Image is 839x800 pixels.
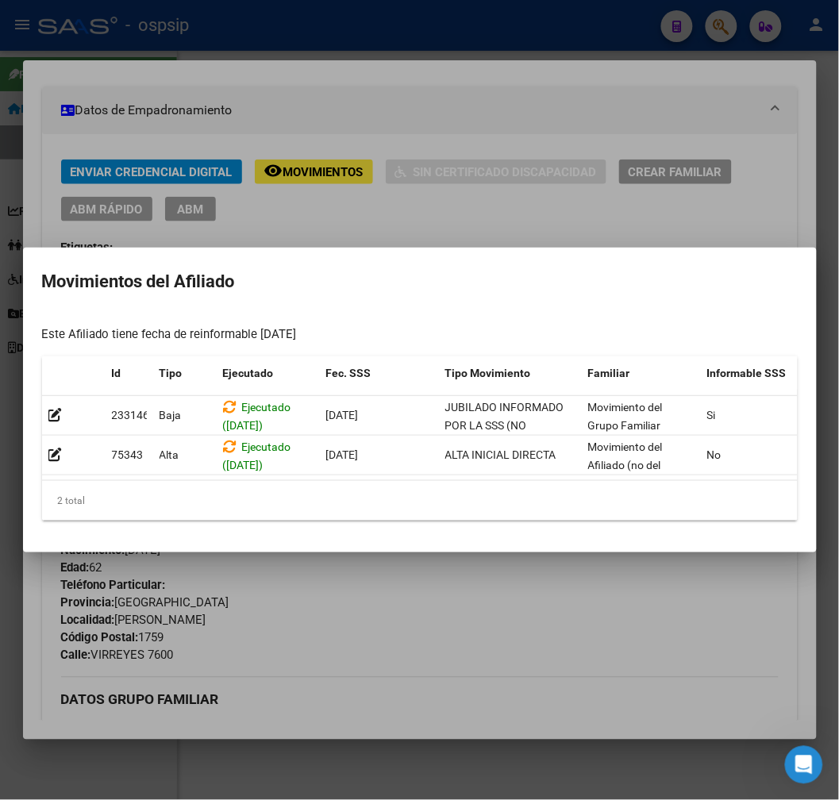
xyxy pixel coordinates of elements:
[42,481,798,521] div: 2 total
[153,356,217,390] datatable-header-cell: Tipo
[160,367,183,379] span: Tipo
[445,367,531,379] span: Tipo Movimiento
[707,367,787,379] span: Informable SSS
[160,409,182,421] span: Baja
[707,409,716,421] span: Si
[42,325,798,344] div: Este Afiliado tiene fecha de reinformable [DATE]
[588,401,663,432] span: Movimiento del Grupo Familiar
[42,267,798,297] h2: Movimientos del Afiliado
[13,487,304,513] textarea: Escribe un mensaje...
[439,356,582,390] datatable-header-cell: Tipo Movimiento
[13,429,305,481] div: Ludmila dice…
[10,10,40,40] button: go back
[112,409,150,421] span: 233146
[91,132,134,143] b: Soporte
[223,401,291,432] span: Ejecutado ([DATE])
[13,310,305,346] div: Carina dice…
[785,746,823,784] iframe: Intercom live chat
[13,163,260,229] div: Buenos dias, Muchas gracias por comunicarse con el soporte técnico de la plataforma.
[707,448,722,461] span: No
[223,440,291,471] span: Ejecutado ([DATE])
[248,10,279,40] button: Inicio
[223,367,274,379] span: Ejecutado
[13,163,305,231] div: Soporte dice…
[77,6,96,18] h1: Fin
[71,129,87,145] div: Profile image for Soporte
[326,367,371,379] span: Fec. SSS
[445,448,556,461] span: ALTA INICIAL DIRECTA
[176,319,292,335] div: en un csv solo el cuil
[57,49,305,115] div: buenas tardes, queria saber si me puden resfrescar los pasos para dar las bajas masivas por el si...
[25,173,248,220] div: Buenos dias, Muchas gracias por comunicarse con el soporte técnico de la plataforma.
[13,231,260,297] div: Las bajas masivas filtrando con un csv o basandose en algun archivo enviado por la SSS
[68,398,157,409] b: [PERSON_NAME]
[91,130,247,144] div: joined the conversation
[13,127,305,163] div: Soporte dice…
[77,18,244,43] p: El equipo también puede ayudar
[45,12,71,37] img: Profile image for Fin
[326,448,359,461] span: [DATE]
[164,310,305,344] div: en un csv solo el cuil
[106,356,153,390] datatable-header-cell: Id
[99,346,305,381] div: pero no recuerdo como hacerlos
[68,396,271,410] div: joined the conversation
[112,367,121,379] span: Id
[13,429,260,479] div: [PERSON_NAME], perdón por la demora.
[112,448,144,461] span: 75343
[217,356,320,390] datatable-header-cell: Ejecutado
[272,513,298,539] button: Enviar un mensaje…
[445,401,564,450] span: JUBILADO INFORMADO POR LA SSS (NO PENSIONADO)
[13,49,305,128] div: Carina dice…
[50,520,63,533] button: Selector de gif
[13,231,305,310] div: Soporte dice…
[13,393,305,429] div: Ludmila dice…
[101,520,114,533] button: Start recording
[25,240,248,287] div: Las bajas masivas filtrando con un csv o basandose en algun archivo enviado por la SSS
[582,356,701,390] datatable-header-cell: Familiar
[145,449,172,476] button: Scroll to bottom
[588,367,630,379] span: Familiar
[13,346,305,394] div: Carina dice…
[326,409,359,421] span: [DATE]
[160,448,179,461] span: Alta
[13,481,260,531] div: vos tenés un csv con diferentes cuiles que tenes que dar de baja?
[25,520,37,533] button: Selector de emoji
[48,395,64,411] div: Profile image for Ludmila
[701,356,820,390] datatable-header-cell: Informable SSS
[75,520,88,533] button: Adjuntar un archivo
[70,59,292,106] div: buenas tardes, queria saber si me puden resfrescar los pasos para dar las bajas masivas por el si...
[112,356,292,371] div: pero no recuerdo como hacerlos
[13,481,305,533] div: Ludmila dice…
[25,439,248,470] div: [PERSON_NAME], perdón por la demora.
[279,10,307,38] div: Cerrar
[320,356,439,390] datatable-header-cell: Fec. SSS
[588,440,663,490] span: Movimiento del Afiliado (no del grupo)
